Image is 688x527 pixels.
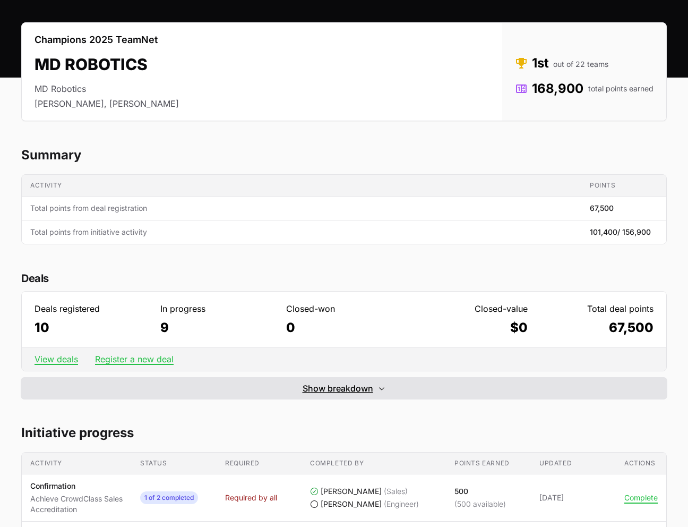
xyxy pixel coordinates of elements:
span: / 156,900 [617,227,651,236]
dt: Total deal points [538,302,653,315]
span: total points earned [588,83,653,94]
span: Required by all [225,492,277,503]
a: Register a new deal [95,354,174,364]
span: [PERSON_NAME] [321,499,382,509]
section: Deal statistics [21,270,667,399]
a: View deals [35,354,78,364]
span: 101,400 [590,227,651,237]
th: Actions [616,453,666,474]
span: Show breakdown [303,382,373,395]
th: Points earned [446,453,531,474]
span: (Sales) [384,486,408,497]
dt: In progress [160,302,276,315]
dt: Closed-value [412,302,528,315]
p: (500 available) [454,499,506,509]
button: Complete [624,493,658,503]
span: Total points from deal registration [30,203,573,214]
p: Achieve CrowdClass Sales Accreditation [30,494,123,515]
th: Updated [531,453,616,474]
th: Activity [22,453,132,474]
th: Activity [22,175,581,197]
p: Champions 2025 TeamNet [35,33,179,46]
svg: Expand/Collapse [377,384,386,393]
h2: Initiative progress [21,424,667,441]
dd: 67,500 [538,319,653,336]
span: Total points from initiative activity [30,227,573,237]
dd: 9 [160,319,276,336]
p: 500 [454,486,506,497]
span: [PERSON_NAME] [321,486,382,497]
dt: Closed-won [286,302,401,315]
span: 67,500 [590,203,614,214]
th: Required [217,453,302,474]
span: [DATE] [539,492,607,503]
dt: Deals registered [35,302,150,315]
dd: $0 [412,319,528,336]
span: out of 22 teams [553,59,608,70]
h2: MD ROBOTICS [35,55,179,74]
th: Status [132,453,217,474]
h2: Summary [21,147,667,164]
h2: Deals [21,270,667,287]
dd: 10 [35,319,150,336]
li: MD Robotics [35,82,179,95]
p: Confirmation [30,481,123,491]
dd: 1st [515,55,653,72]
th: Points [581,175,666,197]
section: MD ROBOTICS's progress summary [21,147,667,244]
button: Show breakdownExpand/Collapse [21,378,667,399]
section: MD ROBOTICS's details [21,22,667,121]
dd: 168,900 [515,80,653,97]
li: [PERSON_NAME], [PERSON_NAME] [35,97,179,110]
th: Completed by [302,453,446,474]
span: (Engineer) [384,499,419,509]
dd: 0 [286,319,401,336]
